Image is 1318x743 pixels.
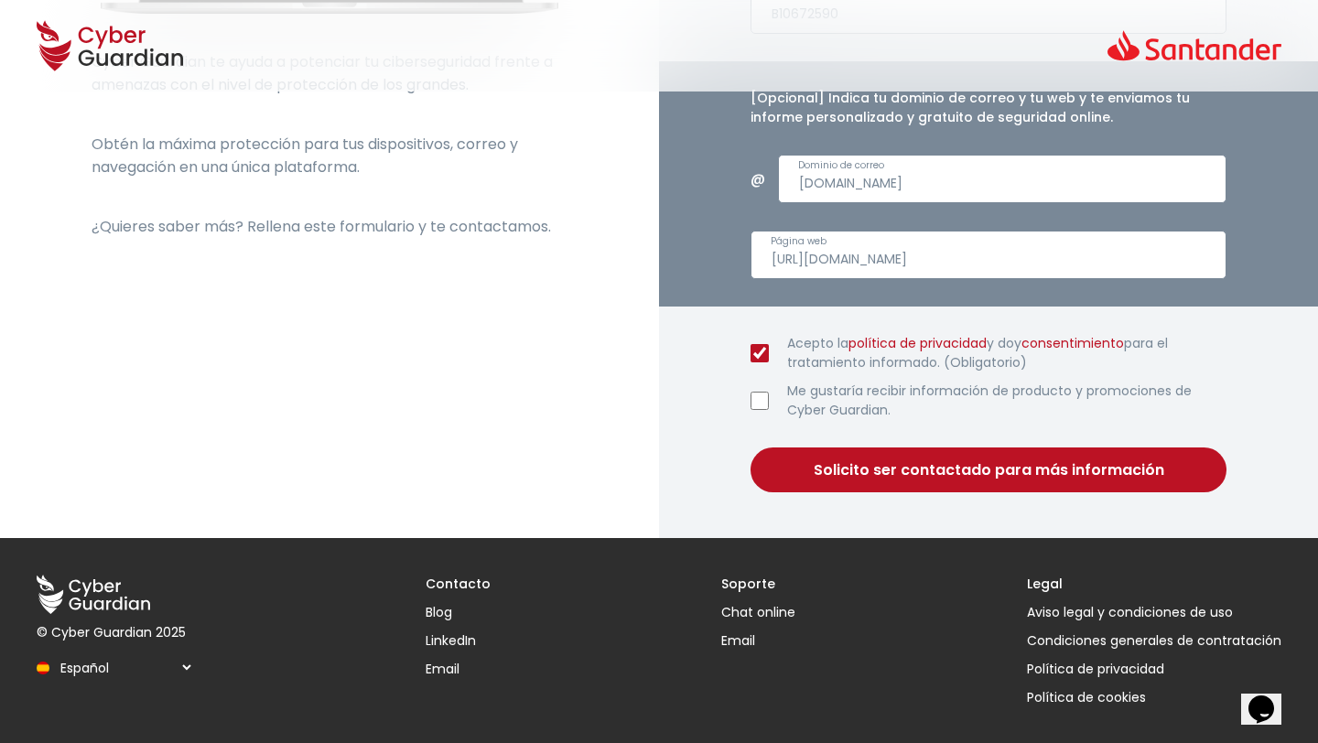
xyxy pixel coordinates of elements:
[426,603,491,622] a: Blog
[751,89,1226,127] h4: [Opcional] Indica tu dominio de correo y tu web y te enviamos tu informe personalizado y gratuito...
[426,660,491,679] a: Email
[751,231,1226,279] input: Introduce una página web válida.
[787,382,1226,420] label: Me gustaría recibir información de producto y promociones de Cyber Guardian.
[1027,575,1281,594] h3: Legal
[751,447,1226,492] button: Solicito ser contactado para más información
[848,334,987,352] a: política de privacidad
[92,133,567,178] p: Obtén la máxima protección para tus dispositivos, correo y navegación en una única plataforma.
[787,334,1226,372] label: Acepto la y doy para el tratamiento informado. (Obligatorio)
[1027,660,1281,679] a: Política de privacidad
[1021,334,1124,352] a: consentimiento
[37,623,194,642] p: © Cyber Guardian 2025
[721,603,795,622] button: Chat online
[721,631,795,651] a: Email
[1027,603,1281,622] a: Aviso legal y condiciones de uso
[778,155,1226,203] input: Introduce un dominio de correo válido.
[426,575,491,594] h3: Contacto
[92,215,567,238] p: ¿Quieres saber más? Rellena este formulario y te contactamos.
[1027,688,1281,707] button: Política de cookies
[721,575,795,594] h3: Soporte
[1027,631,1281,651] a: Condiciones generales de contratación
[751,167,764,190] span: @
[426,631,491,651] a: LinkedIn
[1241,670,1300,725] iframe: chat widget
